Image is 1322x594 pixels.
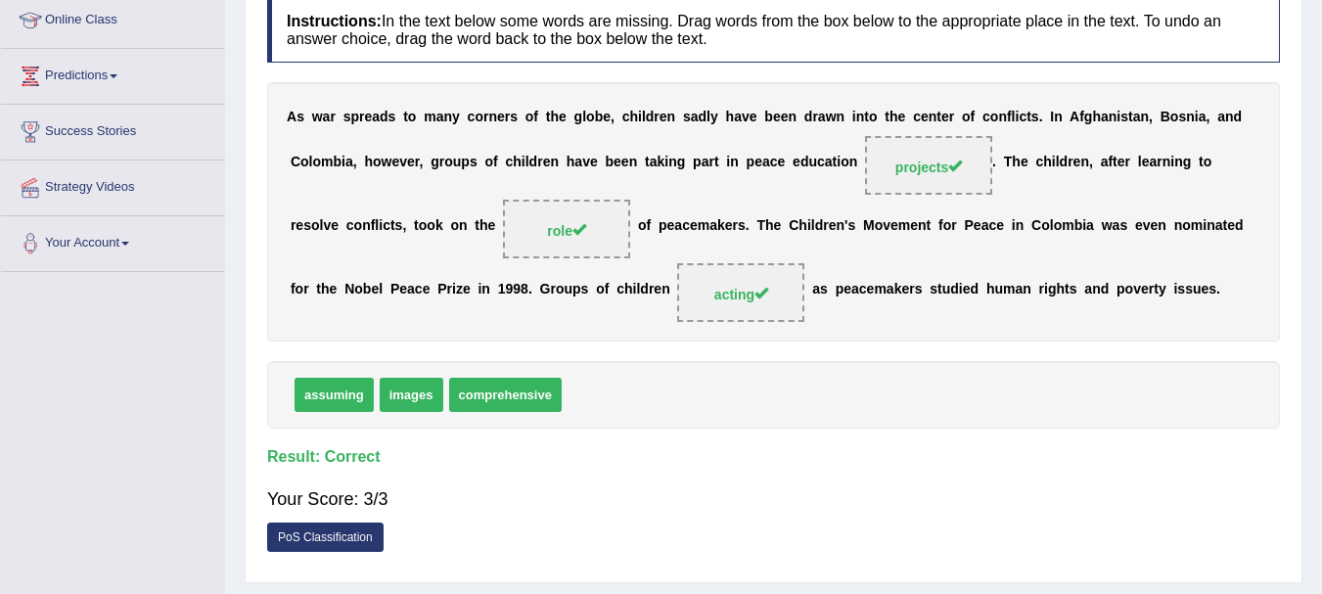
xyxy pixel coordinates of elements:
b: c [913,109,921,124]
b: v [582,155,590,170]
b: r [1068,155,1072,170]
b: m [321,155,333,170]
b: d [1233,109,1242,124]
b: e [1117,155,1125,170]
b: t [1026,109,1031,124]
b: . [746,218,750,234]
a: Success Stories [1,105,224,154]
b: C [1031,218,1041,234]
b: , [1206,109,1209,124]
b: a [762,155,770,170]
b: e [890,218,898,234]
b: i [1052,155,1056,170]
b: n [856,109,865,124]
b: r [537,155,542,170]
b: i [1012,218,1016,234]
b: t [403,109,408,124]
b: , [611,109,615,124]
b: l [811,218,815,234]
b: n [1016,218,1025,234]
b: h [567,155,575,170]
b: w [1102,218,1113,234]
b: d [646,109,655,124]
b: t [714,155,719,170]
b: a [1113,218,1120,234]
b: o [869,109,878,124]
b: I [1050,109,1054,124]
b: e [778,155,786,170]
b: a [825,155,833,170]
b: e [497,109,505,124]
b: n [1054,109,1063,124]
b: h [726,109,735,124]
b: l [642,109,646,124]
b: c [383,218,390,234]
b: e [774,218,782,234]
b: o [450,218,459,234]
b: T [756,218,765,234]
b: f [971,109,976,124]
b: h [513,155,522,170]
b: t [885,109,889,124]
b: h [798,218,807,234]
b: ' [844,218,847,234]
b: r [949,109,954,124]
a: Strategy Videos [1,160,224,209]
b: v [399,155,407,170]
b: b [595,109,604,124]
b: v [742,109,750,124]
b: n [929,109,937,124]
b: a [574,155,582,170]
a: Your Account [1,216,224,265]
b: e [921,109,929,124]
b: y [452,109,460,124]
b: r [439,155,444,170]
b: s [1119,218,1127,234]
b: e [1021,155,1028,170]
b: b [333,155,342,170]
b: s [1178,109,1186,124]
b: a [323,109,331,124]
b: s [1120,109,1128,124]
b: i [1117,109,1120,124]
b: u [453,155,462,170]
b: v [323,218,331,234]
b: s [343,109,351,124]
b: e [1073,155,1081,170]
b: o [943,218,952,234]
b: e [1135,218,1143,234]
b: P [965,218,974,234]
b: n [443,109,452,124]
b: i [852,109,856,124]
b: r [1157,155,1162,170]
b: i [807,218,811,234]
b: s [1031,109,1039,124]
b: r [654,109,659,124]
b: l [525,155,529,170]
b: g [1183,155,1192,170]
b: , [420,155,424,170]
b: o [586,109,595,124]
b: o [1204,155,1212,170]
b: e [621,155,629,170]
b: B [1161,109,1170,124]
b: o [1041,218,1050,234]
b: i [1170,155,1174,170]
b: r [505,109,510,124]
b: n [667,109,676,124]
b: r [291,218,296,234]
b: e [660,109,667,124]
b: n [998,109,1007,124]
b: a [981,218,989,234]
b: n [849,155,858,170]
b: e [614,155,621,170]
b: t [1128,109,1133,124]
b: a [1199,109,1207,124]
b: e [590,155,598,170]
b: t [645,155,650,170]
b: s [510,109,518,124]
b: s [388,109,396,124]
b: a [702,155,709,170]
b: d [529,155,538,170]
b: d [699,109,707,124]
